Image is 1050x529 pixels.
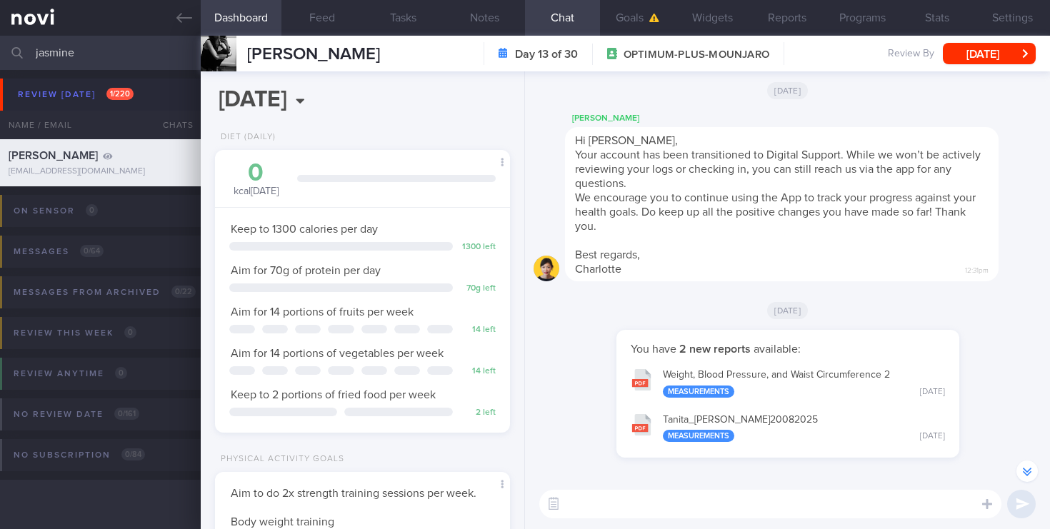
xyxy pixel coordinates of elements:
div: 14 left [460,366,496,377]
button: Tanita_[PERSON_NAME]20082025 Measurements [DATE] [624,405,952,450]
span: 0 / 84 [121,448,145,460]
button: Weight, Blood Pressure, and Waist Circumference 2 Measurements [DATE] [624,360,952,405]
span: Aim for 70g of protein per day [231,265,381,276]
strong: Day 13 of 30 [515,47,578,61]
span: [DATE] [767,302,808,319]
div: Measurements [663,386,734,398]
span: [DATE] [767,82,808,99]
div: Review [DATE] [14,85,137,104]
span: 0 / 64 [80,245,104,257]
div: 70 g left [460,283,496,294]
div: [DATE] [920,431,945,442]
span: Review By [888,48,934,61]
div: kcal [DATE] [229,161,283,198]
div: Diet (Daily) [215,132,276,143]
div: [PERSON_NAME] [565,110,1041,127]
div: Tanita_ [PERSON_NAME] 20082025 [663,414,945,443]
span: Aim for 14 portions of fruits per week [231,306,414,318]
span: [PERSON_NAME] [9,150,98,161]
span: Best regards, [575,249,640,261]
div: 1300 left [460,242,496,253]
span: Aim to do 2x strength training sessions per week. [231,488,476,499]
div: Messages [10,242,107,261]
div: Review anytime [10,364,131,383]
div: Chats [144,111,201,139]
strong: 2 new reports [676,343,754,355]
div: No subscription [10,445,149,465]
div: Messages from Archived [10,283,199,302]
div: On sensor [10,201,101,221]
div: 2 left [460,408,496,418]
span: We encourage you to continue using the App to track your progress against your health goals. Do k... [575,192,976,232]
span: Keep to 2 portions of fried food per week [231,389,436,400]
p: You have available: [631,342,945,356]
div: Weight, Blood Pressure, and Waist Circumference 2 [663,369,945,398]
div: Measurements [663,430,734,442]
div: 14 left [460,325,496,336]
span: Keep to 1300 calories per day [231,223,378,235]
div: [DATE] [920,387,945,398]
div: Physical Activity Goals [215,454,344,465]
span: Body weight training [231,516,334,528]
span: Aim for 14 portions of vegetables per week [231,348,444,359]
div: [EMAIL_ADDRESS][DOMAIN_NAME] [9,166,192,177]
div: 0 [229,161,283,186]
span: 0 / 161 [114,408,139,420]
span: 0 [115,367,127,379]
span: 0 [124,326,136,338]
div: No review date [10,405,143,424]
span: Your account has been transitioned to Digital Support. While we won’t be actively reviewing your ... [575,149,981,189]
div: Review this week [10,323,140,343]
span: 0 / 22 [171,286,196,298]
span: Hi [PERSON_NAME], [575,135,678,146]
span: OPTIMUM-PLUS-MOUNJARO [624,48,769,62]
span: Charlotte [575,263,621,275]
span: 1 / 220 [106,88,134,100]
button: [DATE] [943,43,1036,64]
span: 12:31pm [965,262,989,276]
span: 0 [86,204,98,216]
span: [PERSON_NAME] [247,46,380,63]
